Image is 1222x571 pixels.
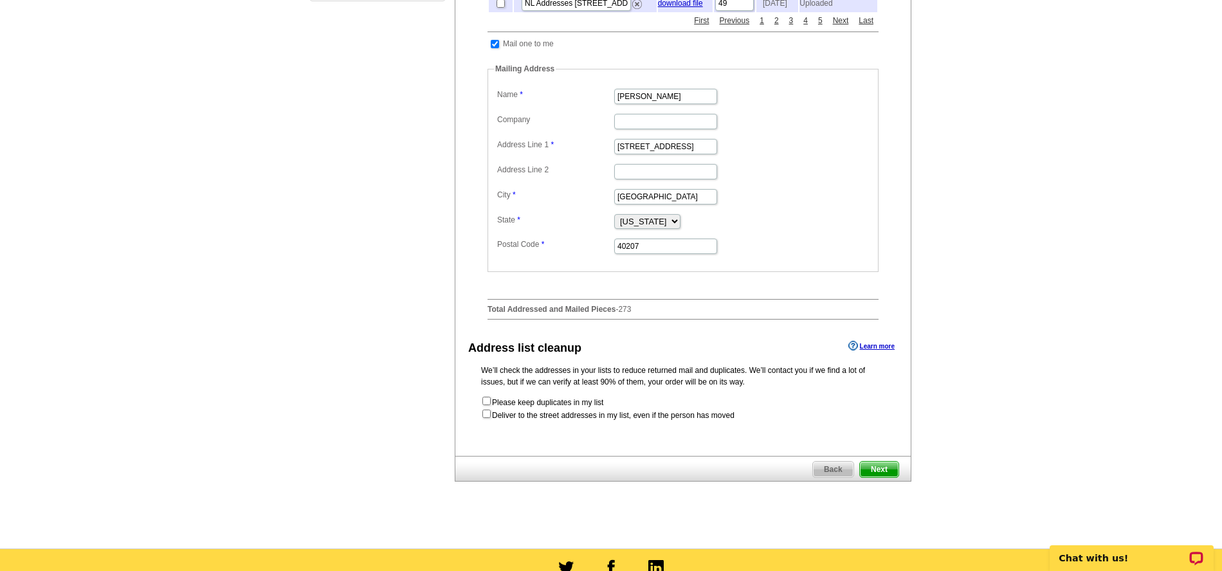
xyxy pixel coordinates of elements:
p: We’ll check the addresses in your lists to reduce returned mail and duplicates. We’ll contact you... [481,365,885,388]
iframe: LiveChat chat widget [1041,530,1222,571]
a: 1 [756,15,767,26]
a: Back [812,461,854,478]
legend: Mailing Address [494,63,556,75]
td: Mail one to me [502,37,554,50]
label: Address Line 1 [497,139,613,150]
a: 5 [815,15,826,26]
a: Next [830,15,852,26]
strong: Total Addressed and Mailed Pieces [488,305,616,314]
div: Address list cleanup [468,340,581,357]
label: Name [497,89,613,100]
label: Postal Code [497,239,613,250]
span: Next [860,462,898,477]
label: State [497,214,613,226]
a: 3 [786,15,797,26]
a: 4 [800,15,811,26]
a: Previous [716,15,753,26]
label: City [497,189,613,201]
span: 273 [618,305,631,314]
a: Learn more [848,341,895,351]
form: Please keep duplicates in my list Deliver to the street addresses in my list, even if the person ... [481,395,885,421]
a: First [691,15,712,26]
a: 2 [771,15,782,26]
span: Back [813,462,853,477]
label: Company [497,114,613,125]
a: Last [855,15,877,26]
label: Address Line 2 [497,164,613,176]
